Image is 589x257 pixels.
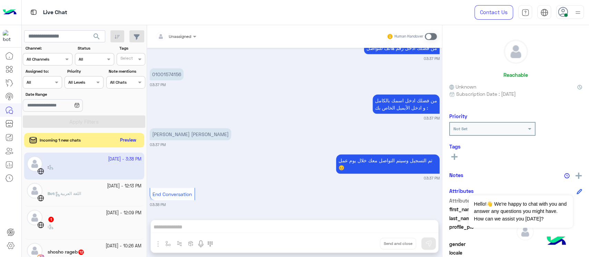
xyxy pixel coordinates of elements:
img: WebChat [37,222,44,228]
label: Channel: [26,45,72,51]
b: Not Set [453,126,468,131]
img: defaultAdmin.png [27,210,42,225]
span: null [517,249,582,256]
label: Status [78,45,113,51]
img: tab [540,9,548,17]
span: Attribute Name [449,197,515,204]
h6: Notes [449,172,463,178]
label: Tags [119,45,145,51]
button: search [88,30,105,45]
img: 171468393613305 [3,30,15,42]
span: gender [449,240,515,248]
span: locale [449,249,515,256]
button: Preview [118,136,139,145]
span: 12 [78,249,84,255]
p: 21/9/2025, 3:37 PM [336,154,440,174]
img: tab [29,8,38,17]
h6: Reachable [503,72,528,78]
img: profile [573,8,582,17]
small: [DATE] - 12:09 PM [106,210,141,216]
span: 1 [48,217,54,222]
span: Hello!👋 We're happy to chat with you and answer any questions you might have. How can we assist y... [469,195,572,228]
span: first_name [449,206,515,213]
span: Unknown [449,83,476,90]
span: Incoming 1 new chats [40,137,81,143]
span: null [517,240,582,248]
img: add [576,173,582,179]
h6: Priority [449,113,467,119]
h6: Tags [449,143,582,150]
p: Live Chat [43,8,67,17]
small: [DATE] - 12:13 PM [107,183,141,189]
span: Subscription Date : [DATE] [456,90,516,97]
small: 03:37 PM [150,142,166,147]
a: tab [518,5,532,20]
span: search [92,32,101,41]
span: Bot [48,191,54,196]
span: profile_pic [449,223,515,239]
a: Contact Us [474,5,513,20]
p: 21/9/2025, 3:37 PM [150,68,184,80]
small: [DATE] - 10:26 AM [106,243,141,249]
label: Note mentions [109,68,144,74]
button: Send and close [380,238,416,249]
small: 03:37 PM [424,56,440,61]
span: Unassigned [169,34,191,39]
p: 21/9/2025, 3:37 PM [150,128,231,140]
div: Select [119,55,133,63]
img: hulul-logo.png [544,229,568,254]
button: Apply Filters [23,115,145,128]
small: Human Handover [394,34,423,39]
b: : [48,191,55,196]
b: : [48,224,49,229]
img: notes [564,173,570,178]
small: 03:37 PM [424,115,440,121]
img: defaultAdmin.png [27,183,42,198]
p: 21/9/2025, 3:37 PM [373,94,440,114]
span: اللغة العربية [55,191,81,196]
label: Priority [67,68,103,74]
span: End Conversation [153,191,192,197]
span: last_name [449,215,515,222]
label: Date Range [26,91,103,97]
img: tab [521,9,529,17]
img: Logo [3,5,17,20]
img: defaultAdmin.png [517,223,534,240]
label: Assigned to: [26,68,61,74]
img: WebChat [37,195,44,202]
img: defaultAdmin.png [504,40,528,63]
h6: Attributes [449,188,474,194]
p: 21/9/2025, 3:37 PM [364,42,440,54]
small: 03:37 PM [150,82,166,88]
small: 03:38 PM [150,202,166,207]
h5: shosho rageb [48,249,85,255]
small: 03:37 PM [424,175,440,181]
